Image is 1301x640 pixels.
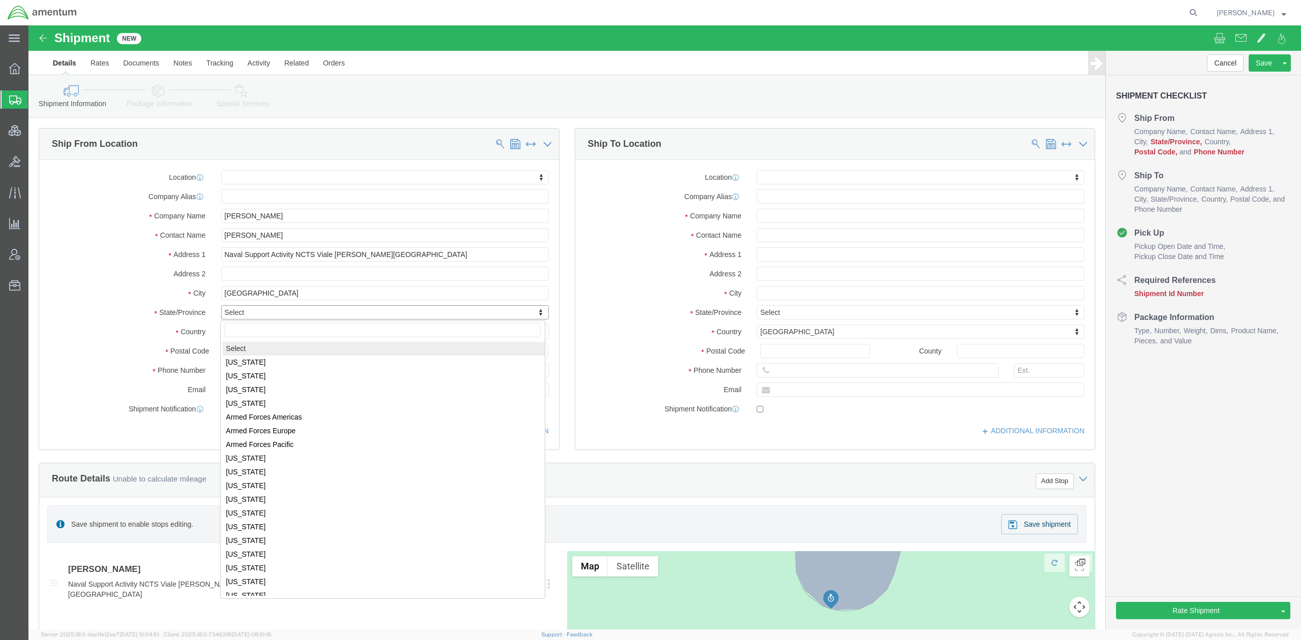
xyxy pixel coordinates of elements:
span: Copyright © [DATE]-[DATE] Agistix Inc., All Rights Reserved [1132,630,1289,639]
span: Client: 2025.18.0-7346316 [164,631,271,637]
img: logo [7,5,77,20]
button: [PERSON_NAME] [1216,7,1287,19]
span: Server: 2025.18.0-daa1fe12ee7 [41,631,159,637]
a: Feedback [567,631,593,637]
span: Jason Champagne [1217,7,1275,18]
a: Support [541,631,567,637]
iframe: FS Legacy Container [28,25,1301,629]
span: [DATE] 10:04:51 [119,631,159,637]
span: [DATE] 08:10:16 [232,631,271,637]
